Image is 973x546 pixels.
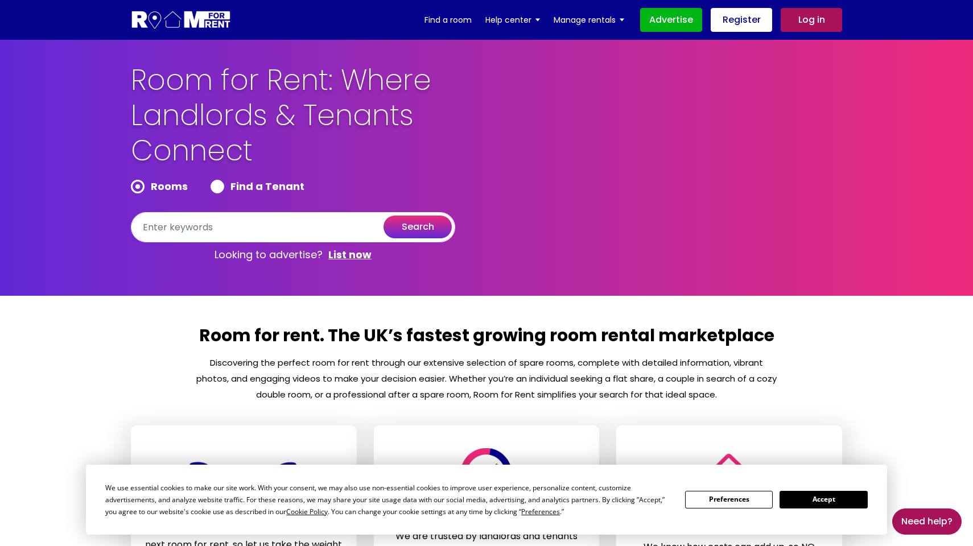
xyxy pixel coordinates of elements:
[685,491,773,508] button: Preferences
[86,465,887,535] div: Cookie Consent Prompt
[131,180,188,193] label: Rooms
[195,355,778,403] p: Discovering the perfect room for rent through our extensive selection of spare rooms, complete wi...
[554,11,624,28] a: Manage rentals
[131,242,455,267] p: Looking to advertise?
[187,456,300,492] img: Room For Rent
[195,324,778,355] h2: Room for rent. The UK’s fastest growing room rental marketplace
[384,216,452,238] button: search
[328,248,372,262] a: List now
[458,448,514,499] img: Room For Rent
[711,8,772,32] a: Register
[424,11,472,28] a: Find a room
[131,212,455,242] input: Enter keywords
[131,63,512,180] h1: Room for Rent: Where Landlords & Tenants Connect
[781,8,842,32] a: Log in
[286,507,328,516] span: Cookie Policy
[698,453,760,510] img: Room For Rent
[485,11,540,28] a: Help center
[131,10,232,31] img: Logo for Room for Rent, featuring a welcoming design with a house icon and modern typography
[521,507,560,516] span: Preferences
[211,180,304,193] label: Find a Tenant
[780,491,867,508] button: Accept
[892,508,962,535] a: Need Help?
[640,8,702,32] a: Advertise
[105,482,671,518] div: We use essential cookies to make our site work. With your consent, we may also use non-essential ...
